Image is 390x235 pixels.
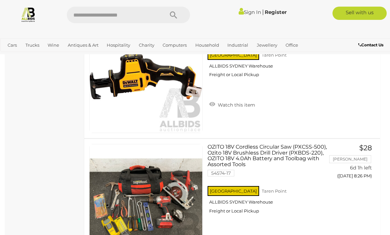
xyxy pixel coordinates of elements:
a: Jewellery [254,40,280,51]
a: $58 Relli1987 6d 1h left ([DATE] 8:24 PM) [336,20,373,58]
a: DeWALT 18V Brushless Cordless One-Handed Saw (DCS369) - ORP $275 54574-19 [GEOGRAPHIC_DATA] Taren... [213,20,326,82]
a: Sign In [239,9,261,15]
a: $28 [PERSON_NAME] 6d 1h left ([DATE] 8:26 PM) [336,144,373,182]
a: Watch this item [208,99,257,109]
a: [GEOGRAPHIC_DATA] [27,51,79,62]
span: Watch this item [216,102,255,108]
a: Household [193,40,222,51]
a: Charity [136,40,157,51]
a: Office [283,40,301,51]
a: Industrial [225,40,251,51]
li: [PERSON_NAME] [329,155,371,163]
a: OZITO 18V Cordless Circular Saw (PXCSS-500), Ozito 18V Brushless Drill Driver (PXBDS-220), OZITO ... [213,144,326,219]
a: Wine [45,40,62,51]
a: Sell with us [332,7,387,20]
a: Trucks [23,40,42,51]
a: Contact Us [358,41,385,49]
a: Sports [5,51,24,62]
a: Computers [160,40,189,51]
button: Search [157,7,190,23]
a: Antiques & Art [65,40,101,51]
span: | [262,8,264,16]
a: Register [265,9,287,15]
img: Allbids.com.au [20,7,36,22]
span: $28 [359,144,372,152]
a: Cars [5,40,19,51]
a: Hospitality [104,40,133,51]
img: 54574-19a.jpeg [90,20,202,133]
b: Contact Us [358,42,383,47]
